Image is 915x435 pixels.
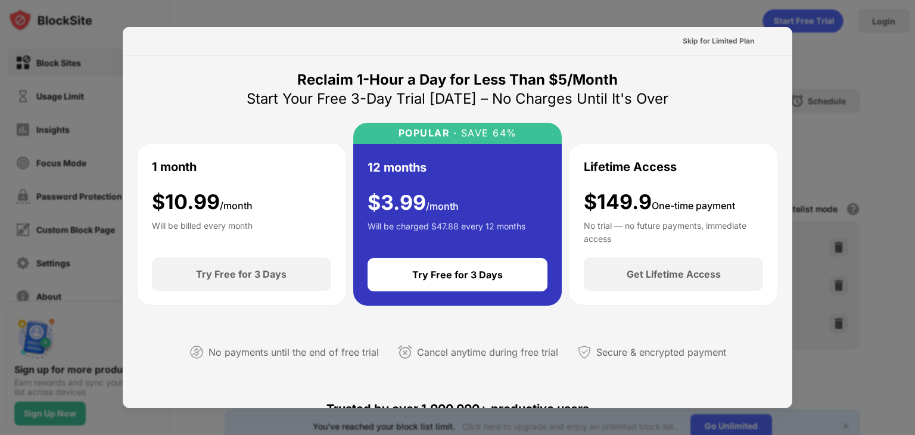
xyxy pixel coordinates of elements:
div: Start Your Free 3-Day Trial [DATE] – No Charges Until It's Over [247,89,668,108]
div: No trial — no future payments, immediate access [584,219,763,243]
div: No payments until the end of free trial [208,344,379,361]
div: Will be billed every month [152,219,253,243]
img: secured-payment [577,345,592,359]
div: Secure & encrypted payment [596,344,726,361]
div: Cancel anytime during free trial [417,344,558,361]
div: POPULAR · [399,128,457,139]
div: 1 month [152,158,197,176]
div: Reclaim 1-Hour a Day for Less Than $5/Month [297,70,618,89]
div: 12 months [368,159,427,176]
div: Get Lifetime Access [627,268,721,280]
div: $ 3.99 [368,191,459,215]
div: $149.9 [584,190,735,215]
div: $ 10.99 [152,190,253,215]
div: Lifetime Access [584,158,677,176]
span: /month [220,200,253,212]
div: SAVE 64% [457,128,517,139]
img: cancel-anytime [398,345,412,359]
img: not-paying [189,345,204,359]
span: One-time payment [652,200,735,212]
div: Skip for Limited Plan [683,35,754,47]
div: Try Free for 3 Days [196,268,287,280]
div: Will be charged $47.88 every 12 months [368,220,525,244]
div: Try Free for 3 Days [412,269,503,281]
span: /month [426,200,459,212]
